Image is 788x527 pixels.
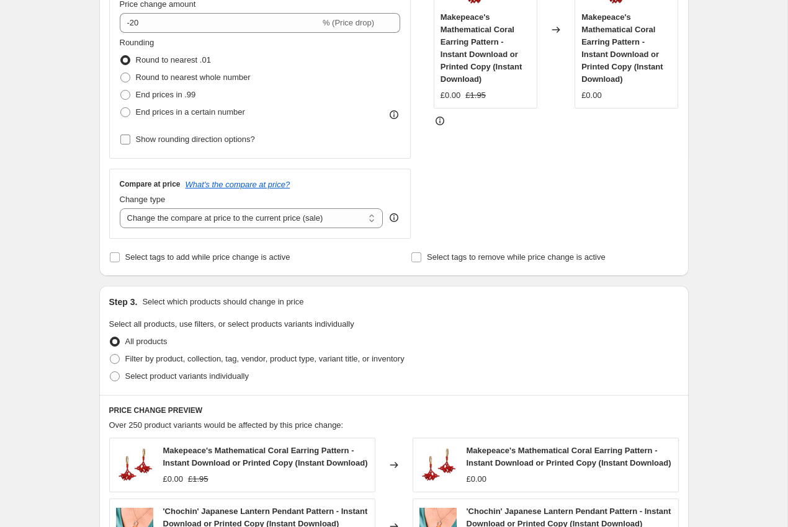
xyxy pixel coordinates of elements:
p: Select which products should change in price [142,296,303,308]
span: Round to nearest .01 [136,55,211,64]
span: £0.00 [467,474,487,484]
span: Rounding [120,38,154,47]
div: help [388,211,400,224]
span: Select tags to remove while price change is active [427,252,606,262]
span: Makepeace's Mathematical Coral Earring Pattern - Instant Download or Printed Copy (Instant Download) [467,446,671,467]
span: Change type [120,195,166,204]
span: End prices in a certain number [136,107,245,117]
button: What's the compare at price? [186,180,290,189]
h3: Compare at price [120,179,181,189]
h6: PRICE CHANGE PREVIEW [109,405,679,415]
span: Select product variants individually [125,371,249,381]
img: 991f1b99-coral-earrings-2_80x.jpg [116,446,153,484]
span: Select all products, use filters, or select products variants individually [109,319,354,329]
span: £1.95 [188,474,208,484]
span: Show rounding direction options? [136,135,255,144]
span: Round to nearest whole number [136,73,251,82]
img: 991f1b99-coral-earrings-2_80x.jpg [419,446,457,484]
span: Makepeace's Mathematical Coral Earring Pattern - Instant Download or Printed Copy (Instant Download) [441,12,522,84]
span: End prices in .99 [136,90,196,99]
input: -15 [120,13,320,33]
span: £0.00 [163,474,184,484]
span: Makepeace's Mathematical Coral Earring Pattern - Instant Download or Printed Copy (Instant Download) [163,446,368,467]
span: % (Price drop) [323,18,374,27]
span: Over 250 product variants would be affected by this price change: [109,420,344,430]
span: Makepeace's Mathematical Coral Earring Pattern - Instant Download or Printed Copy (Instant Download) [581,12,663,84]
span: All products [125,337,168,346]
span: Filter by product, collection, tag, vendor, product type, variant title, or inventory [125,354,405,363]
span: Select tags to add while price change is active [125,252,290,262]
span: £0.00 [441,91,461,100]
span: £0.00 [581,91,602,100]
h2: Step 3. [109,296,138,308]
span: £1.95 [465,91,486,100]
